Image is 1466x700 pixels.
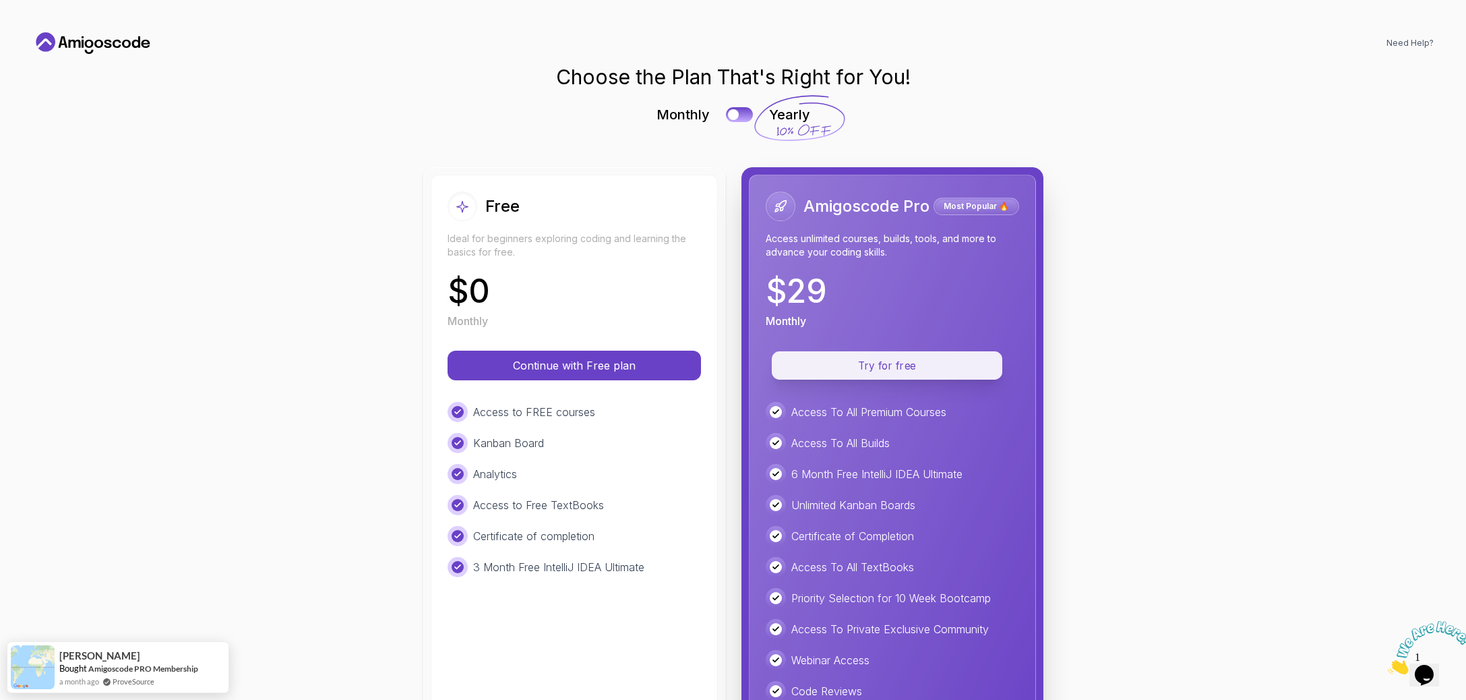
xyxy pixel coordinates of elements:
span: a month ago [59,676,99,687]
p: Try for free [787,358,986,374]
a: Need Help? [1386,38,1434,49]
iframe: chat widget [1382,616,1466,680]
p: Ideal for beginners exploring coding and learning the basics for free. [448,232,701,259]
a: Home link [32,32,154,54]
h1: Choose the Plan That's Right for You! [556,65,911,89]
span: Bought [59,663,87,674]
p: Code Reviews [791,683,862,699]
p: Access To All TextBooks [791,559,914,575]
p: Access To All Builds [791,435,890,451]
p: Access to FREE courses [473,404,595,420]
img: provesource social proof notification image [11,645,55,689]
p: Monthly [448,313,488,329]
p: $ 29 [766,275,827,308]
p: Kanban Board [473,435,544,451]
p: Continue with Free plan [464,357,685,374]
h2: Free [485,196,520,217]
img: Chat attention grabber [5,5,89,59]
p: Monthly [656,105,710,124]
h2: Amigoscode Pro [803,196,929,217]
p: Certificate of completion [473,528,594,544]
p: 6 Month Free IntelliJ IDEA Ultimate [791,466,963,482]
p: Certificate of Completion [791,528,914,544]
p: Priority Selection for 10 Week Bootcamp [791,590,991,606]
p: Access To All Premium Courses [791,404,946,420]
p: $ 0 [448,275,490,308]
p: Access to Free TextBooks [473,497,604,513]
p: 3 Month Free IntelliJ IDEA Ultimate [473,559,644,575]
span: 1 [5,5,11,17]
button: Try for free [772,351,1002,380]
span: [PERSON_NAME] [59,650,140,662]
button: Continue with Free plan [448,351,701,380]
p: Monthly [766,313,806,329]
p: Webinar Access [791,652,869,668]
a: ProveSource [113,676,154,687]
p: Analytics [473,466,517,482]
p: Access unlimited courses, builds, tools, and more to advance your coding skills. [766,232,1019,259]
p: Access To Private Exclusive Community [791,621,989,637]
p: Unlimited Kanban Boards [791,497,915,513]
a: Amigoscode PRO Membership [88,664,198,674]
p: Most Popular 🔥 [936,200,1017,213]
